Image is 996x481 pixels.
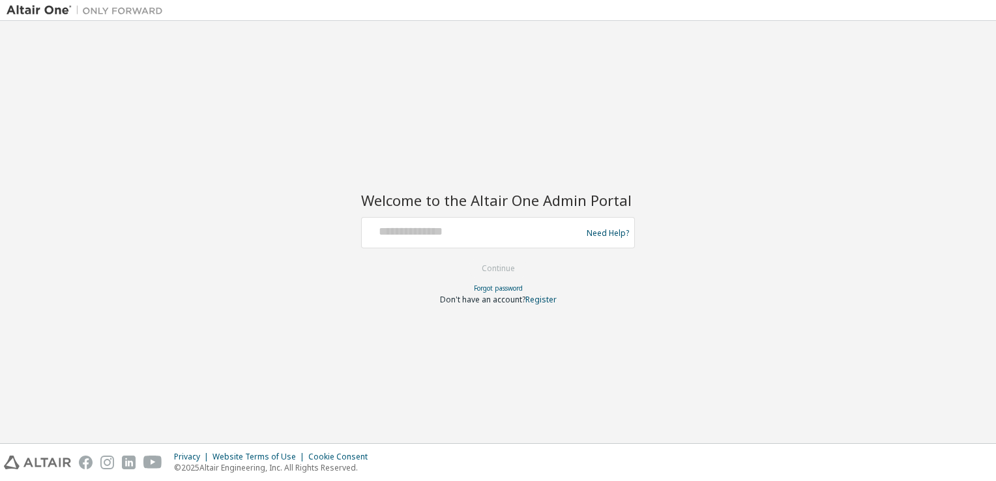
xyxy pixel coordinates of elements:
img: linkedin.svg [122,456,136,469]
span: Don't have an account? [440,294,525,305]
a: Forgot password [474,284,523,293]
img: altair_logo.svg [4,456,71,469]
h2: Welcome to the Altair One Admin Portal [361,191,635,209]
a: Register [525,294,557,305]
div: Privacy [174,452,212,462]
img: instagram.svg [100,456,114,469]
div: Website Terms of Use [212,452,308,462]
div: Cookie Consent [308,452,375,462]
img: youtube.svg [143,456,162,469]
img: Altair One [7,4,169,17]
p: © 2025 Altair Engineering, Inc. All Rights Reserved. [174,462,375,473]
img: facebook.svg [79,456,93,469]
